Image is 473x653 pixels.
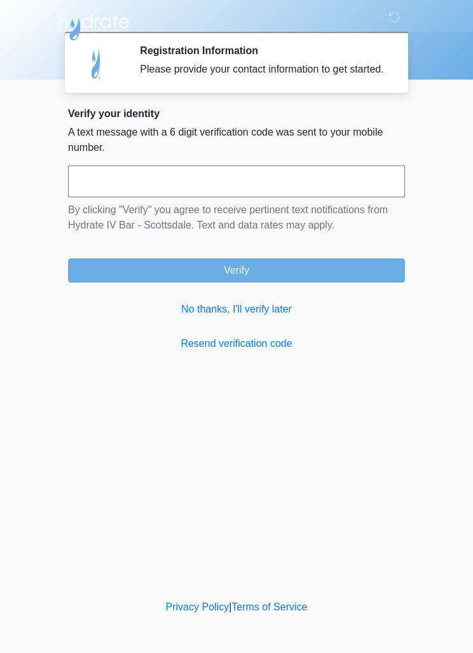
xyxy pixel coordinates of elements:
button: Verify [68,258,405,283]
p: A text message with a 6 digit verification code was sent to your mobile number. [68,125,405,155]
a: No thanks, I'll verify later [68,302,405,317]
img: Agent Avatar [78,45,116,83]
a: Terms of Service [231,601,307,612]
img: Hydrate IV Bar - Scottsdale Logo [55,10,132,41]
h2: Verify your identity [68,108,405,120]
p: By clicking "Verify" you agree to receive pertinent text notifications from Hydrate IV Bar - Scot... [68,202,405,233]
a: Resend verification code [68,336,405,351]
div: Please provide your contact information to get started. [140,62,386,77]
a: | [229,601,231,612]
a: Privacy Policy [166,601,230,612]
